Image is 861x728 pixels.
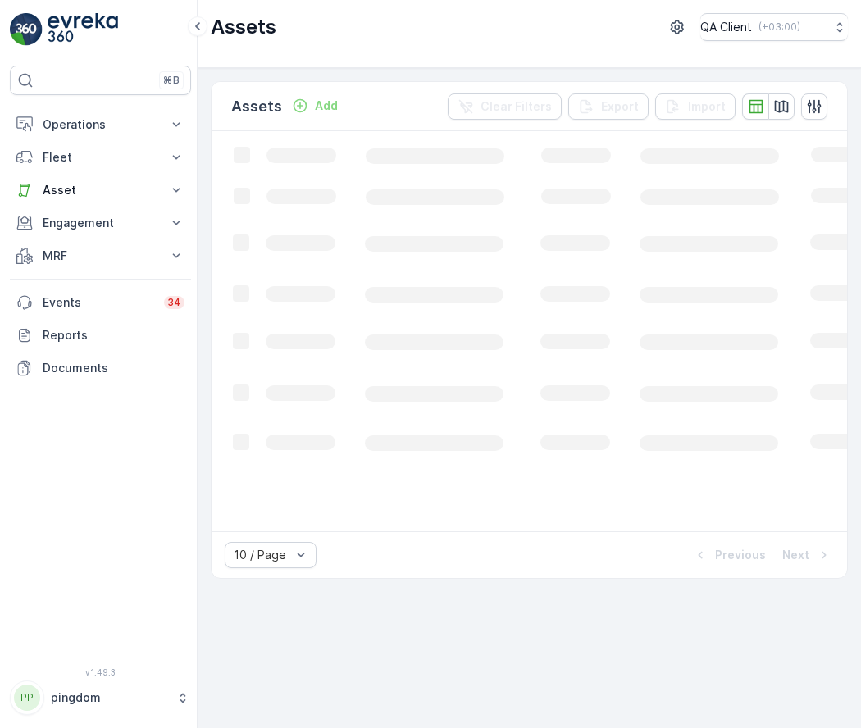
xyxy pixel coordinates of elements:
[690,545,768,565] button: Previous
[700,13,848,41] button: QA Client(+03:00)
[10,174,191,207] button: Asset
[43,116,158,133] p: Operations
[167,296,181,309] p: 34
[758,20,800,34] p: ( +03:00 )
[14,685,40,711] div: PP
[163,74,180,87] p: ⌘B
[315,98,338,114] p: Add
[10,667,191,677] span: v 1.49.3
[10,13,43,46] img: logo
[10,141,191,174] button: Fleet
[10,352,191,384] a: Documents
[43,248,158,264] p: MRF
[51,689,168,706] p: pingdom
[782,547,809,563] p: Next
[10,108,191,141] button: Operations
[231,95,282,118] p: Assets
[43,182,158,198] p: Asset
[568,93,649,120] button: Export
[655,93,736,120] button: Import
[481,98,552,115] p: Clear Filters
[285,96,344,116] button: Add
[10,207,191,239] button: Engagement
[43,294,154,311] p: Events
[43,327,184,344] p: Reports
[43,149,158,166] p: Fleet
[688,98,726,115] p: Import
[48,13,118,46] img: logo_light-DOdMpM7g.png
[715,547,766,563] p: Previous
[10,680,191,715] button: PPpingdom
[10,239,191,272] button: MRF
[43,215,158,231] p: Engagement
[10,319,191,352] a: Reports
[781,545,834,565] button: Next
[43,360,184,376] p: Documents
[700,19,752,35] p: QA Client
[211,14,276,40] p: Assets
[448,93,562,120] button: Clear Filters
[10,286,191,319] a: Events34
[601,98,639,115] p: Export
